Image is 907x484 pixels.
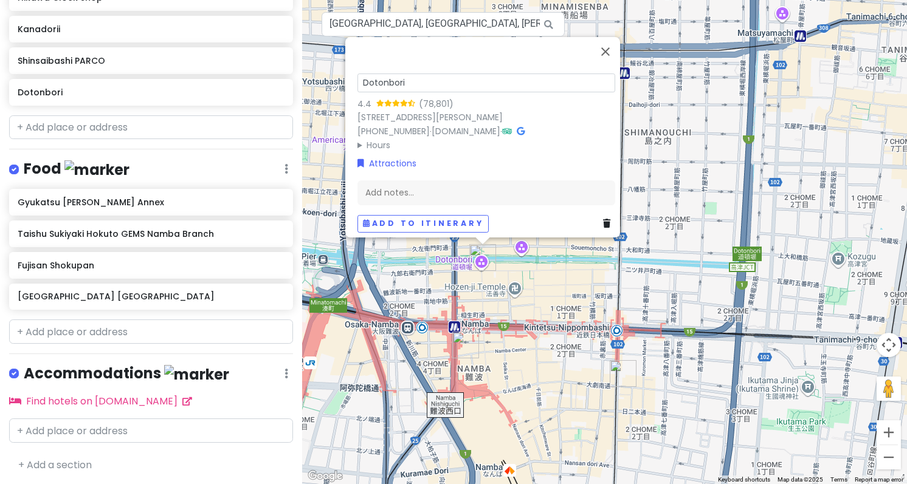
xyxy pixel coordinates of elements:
[24,159,129,179] h4: Food
[9,418,293,443] input: + Add place or address
[469,244,496,271] div: Dotonbori
[18,260,285,271] h6: Fujisan Shokupan
[18,228,285,239] h6: Taishu Sukiyaki Hokuto GEMS Namba Branch
[357,97,376,111] div: 4.4
[452,332,479,358] div: Taishu Sukiyaki Hokuto GEMS Namba Branch
[18,55,285,66] h6: Shinsaibashi PARCO
[357,71,615,152] div: · ·
[877,333,901,357] button: Map camera controls
[9,115,293,140] input: + Add place or address
[18,24,285,35] h6: Kanadorii
[357,73,615,92] input: Add a title
[9,394,192,408] a: Find hotels on [DOMAIN_NAME]
[603,217,615,230] a: Delete place
[855,476,903,483] a: Report a map error
[357,111,503,123] a: [STREET_ADDRESS][PERSON_NAME]
[305,468,345,484] a: Open this area in Google Maps (opens a new window)
[877,377,901,401] button: Drag Pegman onto the map to open Street View
[64,160,129,179] img: marker
[18,87,285,98] h6: Dotonbori
[778,476,823,483] span: Map data ©2025
[164,365,229,384] img: marker
[830,476,847,483] a: Terms (opens in new tab)
[357,180,615,205] div: Add notes...
[18,291,285,302] h6: [GEOGRAPHIC_DATA] [GEOGRAPHIC_DATA]
[591,37,620,66] button: Close
[18,458,92,472] a: + Add a section
[502,127,512,135] i: Tripadvisor
[517,127,525,135] i: Google Maps
[9,319,293,344] input: + Add place or address
[357,125,430,137] a: [PHONE_NUMBER]
[322,12,565,36] input: Search a place
[305,468,345,484] img: Google
[24,364,229,384] h4: Accommodations
[877,445,901,469] button: Zoom out
[877,420,901,445] button: Zoom in
[357,215,489,233] button: Add to itinerary
[718,475,770,484] button: Keyboard shortcuts
[419,97,453,111] div: (78,801)
[357,138,615,152] summary: Hours
[432,125,500,137] a: [DOMAIN_NAME]
[18,197,285,208] h6: Gyukatsu [PERSON_NAME] Annex
[610,360,636,387] div: 黑门市场 Kuromon Market
[357,157,416,170] a: Attractions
